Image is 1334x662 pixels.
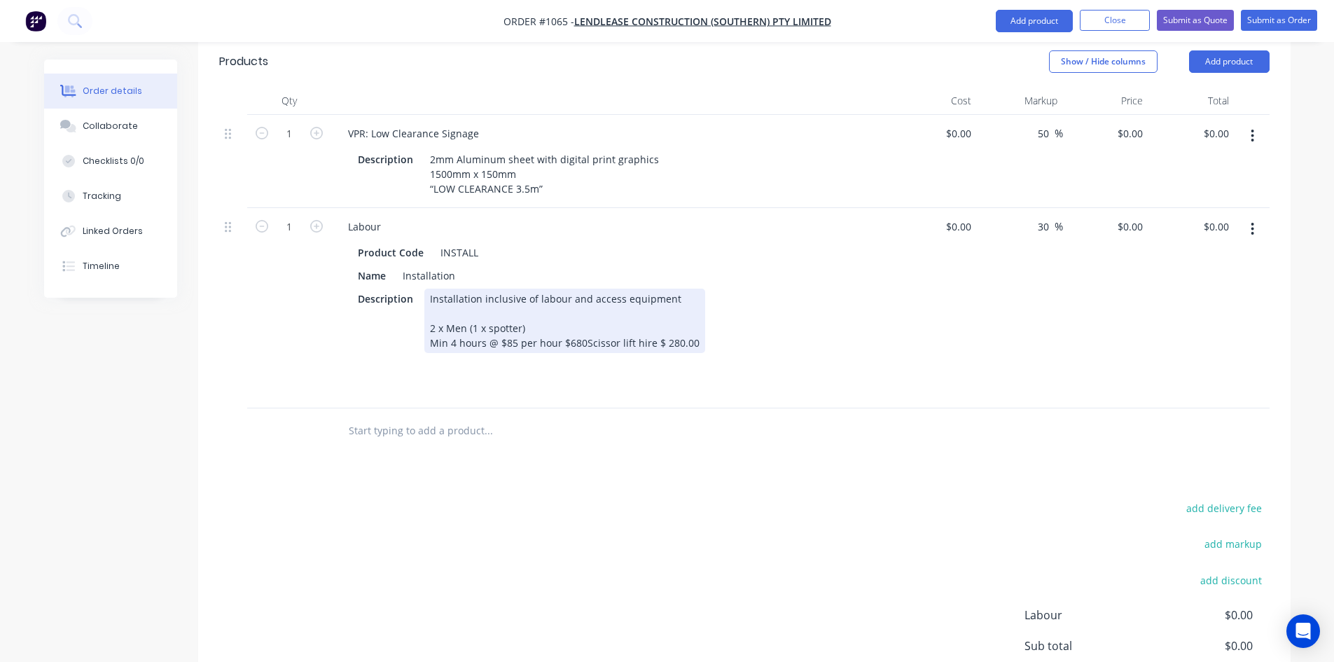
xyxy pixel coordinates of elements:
button: Linked Orders [44,214,177,249]
div: Installation inclusive of labour and access equipment 2 x Men (1 x spotter) Min 4 hours @ $85 per... [424,289,705,353]
div: Linked Orders [83,225,143,237]
div: Total [1148,87,1235,115]
button: Add product [996,10,1073,32]
div: Name [352,266,391,286]
div: VPR: Low Clearance Signage [337,123,490,144]
div: INSTALL [435,242,484,263]
div: Installation [397,266,461,286]
a: Lendlease Construction (Southern) Pty Limited [574,15,831,28]
button: Timeline [44,249,177,284]
input: Start typing to add a product... [348,417,628,445]
span: $0.00 [1148,607,1252,623]
div: Price [1063,87,1149,115]
div: Collaborate [83,120,138,132]
div: Order details [83,85,142,97]
div: Qty [247,87,331,115]
button: add delivery fee [1179,499,1270,518]
div: Timeline [83,260,120,273]
button: add markup [1197,535,1270,553]
span: % [1055,219,1063,235]
span: % [1055,125,1063,142]
div: 2mm Aluminum sheet with digital print graphics 1500mm x 150mm “LOW CLEARANCE 3.5m” [424,149,665,199]
div: Products [219,53,268,70]
span: Labour [1024,607,1149,623]
span: Sub total [1024,637,1149,654]
div: Description [352,289,419,309]
div: Tracking [83,190,121,202]
div: Product Code [352,242,429,263]
div: Description [352,149,419,170]
div: Labour [337,216,392,237]
div: Checklists 0/0 [83,155,144,167]
button: Close [1080,10,1150,31]
button: Tracking [44,179,177,214]
button: Collaborate [44,109,177,144]
div: Markup [977,87,1063,115]
button: add discount [1193,570,1270,589]
button: Submit as Quote [1157,10,1234,31]
img: Factory [25,11,46,32]
div: Open Intercom Messenger [1286,614,1320,648]
button: Show / Hide columns [1049,50,1158,73]
button: Checklists 0/0 [44,144,177,179]
span: $0.00 [1148,637,1252,654]
button: Add product [1189,50,1270,73]
div: Cost [891,87,978,115]
span: Order #1065 - [503,15,574,28]
button: Order details [44,74,177,109]
button: Submit as Order [1241,10,1317,31]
